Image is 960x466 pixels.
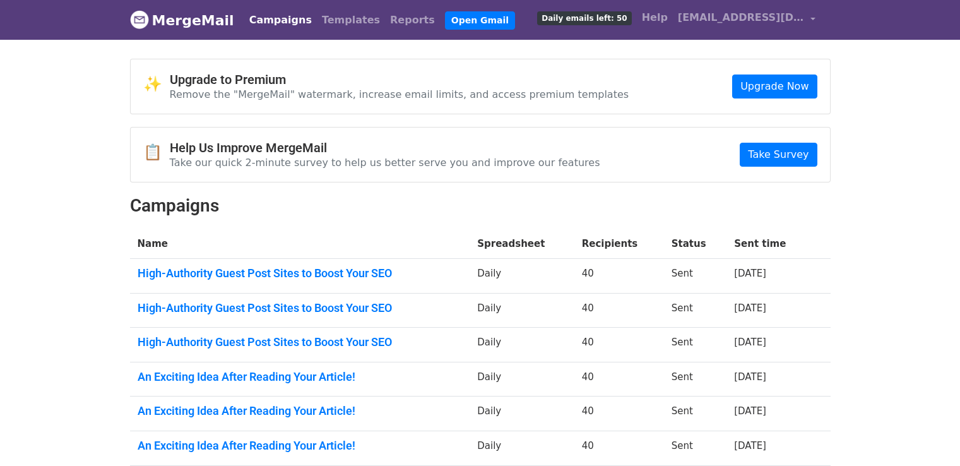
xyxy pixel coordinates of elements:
[138,439,463,453] a: An Exciting Idea After Reading Your Article!
[470,229,574,259] th: Spreadsheet
[574,397,664,431] td: 40
[732,75,817,99] a: Upgrade Now
[470,362,574,397] td: Daily
[470,293,574,328] td: Daily
[678,10,804,25] span: [EMAIL_ADDRESS][DOMAIN_NAME]
[664,259,727,294] td: Sent
[170,88,629,101] p: Remove the "MergeMail" watermark, increase email limits, and access premium templates
[470,259,574,294] td: Daily
[734,371,766,383] a: [DATE]
[470,328,574,362] td: Daily
[734,268,766,279] a: [DATE]
[170,156,600,169] p: Take our quick 2-minute survey to help us better serve you and improve our features
[574,431,664,466] td: 40
[130,229,470,259] th: Name
[637,5,673,30] a: Help
[734,337,766,348] a: [DATE]
[574,259,664,294] td: 40
[574,328,664,362] td: 40
[664,362,727,397] td: Sent
[734,405,766,417] a: [DATE]
[664,397,727,431] td: Sent
[734,302,766,314] a: [DATE]
[130,10,149,29] img: MergeMail logo
[664,229,727,259] th: Status
[385,8,440,33] a: Reports
[138,370,463,384] a: An Exciting Idea After Reading Your Article!
[130,195,831,217] h2: Campaigns
[664,328,727,362] td: Sent
[664,431,727,466] td: Sent
[138,335,463,349] a: High-Authority Guest Post Sites to Boost Your SEO
[673,5,821,35] a: [EMAIL_ADDRESS][DOMAIN_NAME]
[532,5,636,30] a: Daily emails left: 50
[143,75,170,93] span: ✨
[445,11,515,30] a: Open Gmail
[726,229,811,259] th: Sent time
[470,397,574,431] td: Daily
[244,8,317,33] a: Campaigns
[143,143,170,162] span: 📋
[734,440,766,451] a: [DATE]
[130,7,234,33] a: MergeMail
[664,293,727,328] td: Sent
[170,140,600,155] h4: Help Us Improve MergeMail
[537,11,631,25] span: Daily emails left: 50
[317,8,385,33] a: Templates
[574,293,664,328] td: 40
[470,431,574,466] td: Daily
[170,72,629,87] h4: Upgrade to Premium
[138,404,463,418] a: An Exciting Idea After Reading Your Article!
[138,301,463,315] a: High-Authority Guest Post Sites to Boost Your SEO
[740,143,817,167] a: Take Survey
[574,229,664,259] th: Recipients
[574,362,664,397] td: 40
[138,266,463,280] a: High-Authority Guest Post Sites to Boost Your SEO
